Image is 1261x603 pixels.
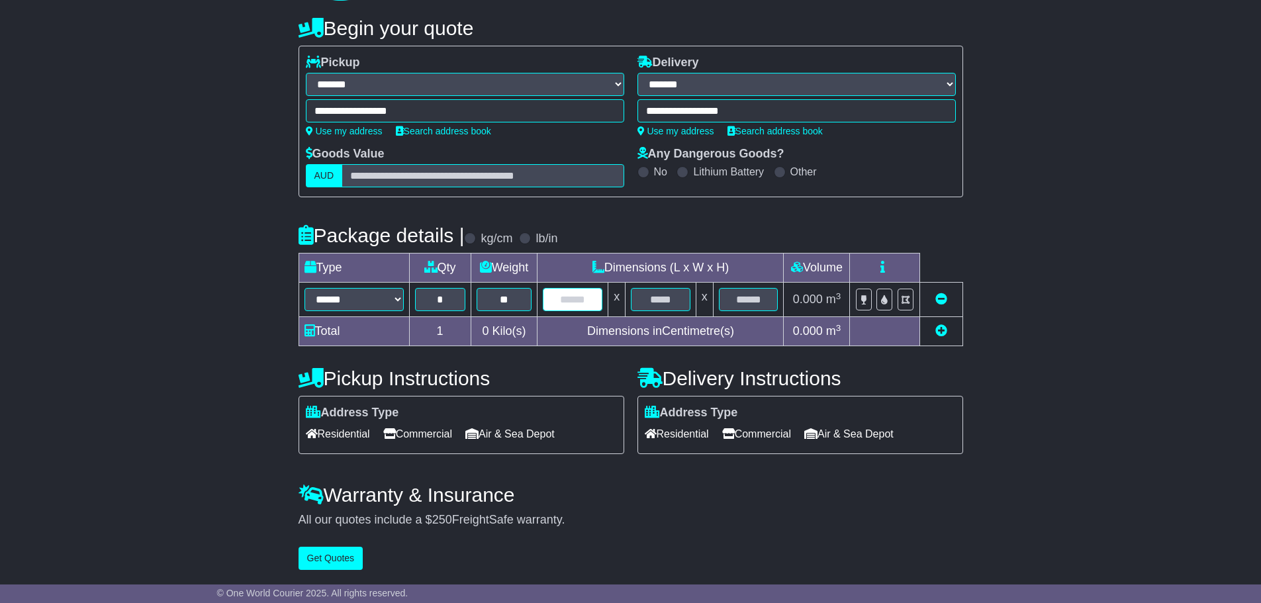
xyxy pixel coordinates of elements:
td: Type [299,254,409,283]
span: 0.000 [793,324,823,338]
label: Delivery [637,56,699,70]
label: kg/cm [481,232,512,246]
h4: Begin your quote [299,17,963,39]
h4: Delivery Instructions [637,367,963,389]
td: Qty [409,254,471,283]
span: Commercial [383,424,452,444]
td: 1 [409,317,471,346]
span: Air & Sea Depot [804,424,894,444]
label: lb/in [536,232,557,246]
a: Remove this item [935,293,947,306]
span: 250 [432,513,452,526]
td: Dimensions in Centimetre(s) [537,317,784,346]
span: Residential [306,424,370,444]
sup: 3 [836,291,841,301]
span: Commercial [722,424,791,444]
label: Other [790,165,817,178]
label: Address Type [306,406,399,420]
a: Add new item [935,324,947,338]
td: Volume [784,254,850,283]
h4: Pickup Instructions [299,367,624,389]
td: Kilo(s) [471,317,537,346]
td: x [696,283,713,317]
a: Search address book [727,126,823,136]
a: Use my address [637,126,714,136]
label: Lithium Battery [693,165,764,178]
sup: 3 [836,323,841,333]
label: Pickup [306,56,360,70]
h4: Warranty & Insurance [299,484,963,506]
span: m [826,324,841,338]
label: No [654,165,667,178]
span: m [826,293,841,306]
a: Use my address [306,126,383,136]
span: 0 [482,324,489,338]
label: Address Type [645,406,738,420]
span: © One World Courier 2025. All rights reserved. [217,588,408,598]
label: Any Dangerous Goods? [637,147,784,162]
a: Search address book [396,126,491,136]
td: x [608,283,626,317]
button: Get Quotes [299,547,363,570]
span: Residential [645,424,709,444]
label: Goods Value [306,147,385,162]
td: Total [299,317,409,346]
td: Dimensions (L x W x H) [537,254,784,283]
label: AUD [306,164,343,187]
td: Weight [471,254,537,283]
div: All our quotes include a $ FreightSafe warranty. [299,513,963,528]
span: 0.000 [793,293,823,306]
span: Air & Sea Depot [465,424,555,444]
h4: Package details | [299,224,465,246]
